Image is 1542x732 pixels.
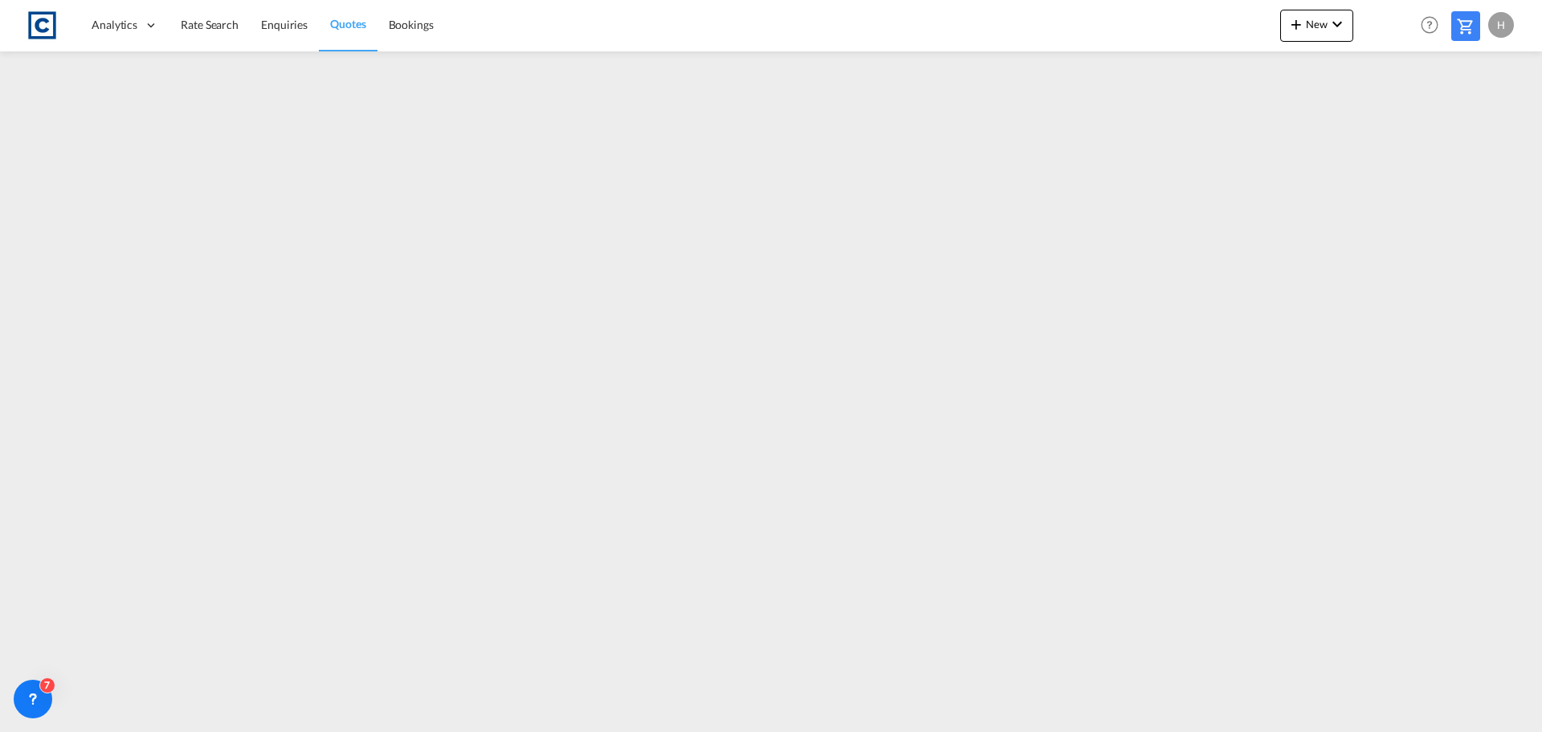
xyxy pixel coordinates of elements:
[1416,11,1451,40] div: Help
[92,17,137,33] span: Analytics
[1488,12,1514,38] div: H
[24,7,60,43] img: 1fdb9190129311efbfaf67cbb4249bed.jpeg
[330,17,365,31] span: Quotes
[1416,11,1443,39] span: Help
[1287,18,1347,31] span: New
[1280,10,1353,42] button: icon-plus 400-fgNewicon-chevron-down
[1287,14,1306,34] md-icon: icon-plus 400-fg
[181,18,239,31] span: Rate Search
[389,18,434,31] span: Bookings
[261,18,308,31] span: Enquiries
[1328,14,1347,34] md-icon: icon-chevron-down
